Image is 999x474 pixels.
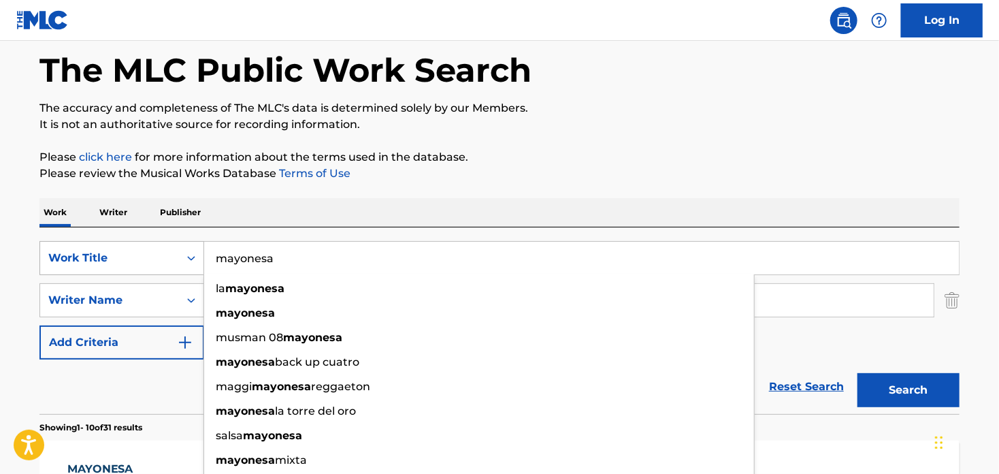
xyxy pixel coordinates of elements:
span: reggaeton [311,380,370,393]
span: mixta [275,454,307,467]
strong: mayonesa [216,306,275,319]
a: Reset Search [762,372,851,402]
p: Please for more information about the terms used in the database. [39,149,960,165]
strong: mayonesa [243,429,302,442]
p: It is not an authoritative source for recording information. [39,116,960,133]
div: Drag [935,422,943,463]
button: Add Criteria [39,326,204,360]
span: back up cuatro [275,355,359,368]
p: The accuracy and completeness of The MLC's data is determined solely by our Members. [39,100,960,116]
img: Delete Criterion [945,283,960,317]
strong: mayonesa [225,282,284,295]
img: 9d2ae6d4665cec9f34b9.svg [177,334,193,351]
img: search [836,12,852,29]
form: Search Form [39,241,960,414]
img: MLC Logo [16,10,69,30]
div: Writer Name [48,292,171,309]
p: Work [39,198,71,227]
strong: mayonesa [252,380,311,393]
strong: mayonesa [216,405,275,417]
p: Publisher [156,198,205,227]
button: Search [857,373,960,407]
span: la [216,282,225,295]
a: Terms of Use [276,167,350,180]
span: la torre del oro [275,405,356,417]
strong: mayonesa [216,355,275,368]
img: help [871,12,887,29]
p: Please review the Musical Works Database [39,165,960,182]
a: click here [79,151,132,163]
div: Work Title [48,250,171,266]
h1: The MLC Public Work Search [39,50,531,91]
p: Showing 1 - 10 of 31 results [39,422,142,434]
p: Writer [95,198,131,227]
strong: mayonesa [216,454,275,467]
iframe: Chat Widget [931,409,999,474]
div: Help [866,7,893,34]
strong: mayonesa [283,331,342,344]
span: salsa [216,429,243,442]
a: Log In [901,3,983,37]
span: maggi [216,380,252,393]
a: Public Search [830,7,857,34]
span: musman 08 [216,331,283,344]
